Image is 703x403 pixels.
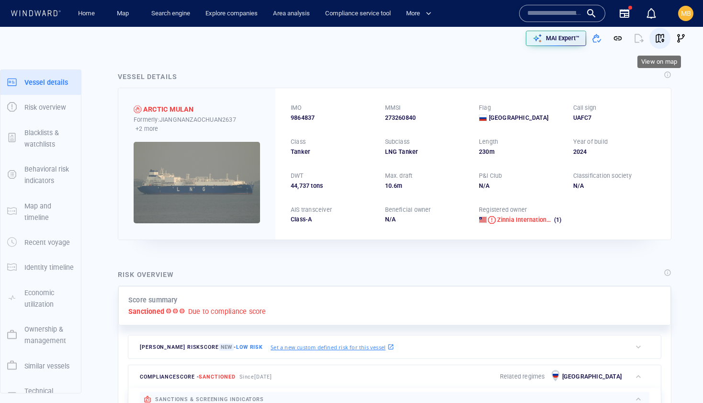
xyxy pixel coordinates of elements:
a: Search engine [147,5,194,22]
div: N/A [573,182,656,190]
button: Add to vessel list [586,28,607,49]
p: Set a new custom defined risk for this vessel [271,343,386,351]
button: MB [676,4,695,23]
a: Map [113,5,136,22]
span: 10 [385,182,392,189]
div: Risk overview [118,269,174,280]
p: MAI Expert™ [546,34,579,43]
span: compliance score - [140,374,236,380]
span: sanctions & screening indicators [155,396,264,403]
a: Home [74,5,99,22]
span: Low risk [236,344,263,350]
a: Zinnia International Co (1) [497,216,562,224]
span: [PERSON_NAME] risk score - [140,344,263,351]
div: LNG Tanker [385,148,468,156]
a: Behavioral risk indicators [0,170,81,179]
p: Call sign [573,104,597,112]
span: . [392,182,394,189]
p: Subclass [385,138,410,146]
p: Registered owner [479,206,527,214]
a: Economic utilization [0,293,81,302]
div: Formerly: JIANGNANZAOCHUAN2637 [134,115,260,134]
button: Identity timeline [0,255,81,280]
p: Blacklists & watchlists [24,127,74,150]
div: Vessel details [118,71,177,82]
div: 273260840 [385,114,468,122]
p: Ownership & management [24,323,74,347]
p: P&I Club [479,172,502,180]
span: 230 [479,148,489,155]
button: Area analysis [269,5,314,22]
p: Classification society [573,172,632,180]
iframe: Chat [662,360,696,396]
p: MMSI [385,104,401,112]
a: Explore companies [202,5,261,22]
button: Similar vessels [0,354,81,379]
p: Economic utilization [24,287,74,311]
p: Due to compliance score [188,306,266,317]
a: Ownership & management [0,330,81,339]
p: Vessel details [24,77,68,88]
a: Map and timeline [0,207,81,216]
span: 6 [394,182,397,189]
button: Map and timeline [0,194,81,230]
span: Class-A [291,216,312,223]
div: 2024 [573,148,656,156]
p: Length [479,138,498,146]
div: Tanker [291,148,374,156]
button: Home [71,5,102,22]
p: Identity timeline [24,262,74,273]
p: Score summary [128,294,178,306]
p: Sanctioned [128,306,164,317]
div: Notification center [646,8,657,19]
a: Set a new custom defined risk for this vessel [271,342,394,352]
span: MB [681,10,691,17]
div: ARCTIC MULAN [143,104,193,115]
div: 44,737 tons [291,182,374,190]
p: Map and timeline [24,200,74,224]
a: Similar vessels [0,361,81,370]
p: Risk overview [24,102,66,113]
button: Map [109,5,140,22]
button: Get link [607,28,628,49]
a: Vessel details [0,77,81,86]
div: UAFC7 [573,114,656,122]
span: More [406,8,431,19]
span: m [397,182,402,189]
span: N/A [385,216,396,223]
p: Related regimes [500,372,545,381]
p: Class [291,138,306,146]
a: Technical details [0,391,81,401]
button: Recent voyage [0,230,81,255]
a: Compliance service tool [321,5,395,22]
button: Visual Link Analysis [670,28,692,49]
p: Similar vessels [24,360,69,372]
p: [GEOGRAPHIC_DATA] [562,372,622,381]
span: [GEOGRAPHIC_DATA] [489,114,548,122]
img: 64e4b985a7acaf5b009a6216_0 [134,142,260,223]
p: Beneficial owner [385,206,431,214]
p: IMO [291,104,302,112]
p: Recent voyage [24,237,70,248]
span: (1) [553,216,562,224]
span: m [489,148,495,155]
p: AIS transceiver [291,206,332,214]
a: Identity timeline [0,263,81,272]
a: Blacklists & watchlists [0,133,81,142]
span: Zinnia International Co [497,216,561,223]
p: Flag [479,104,491,112]
button: Vessel details [0,70,81,95]
p: DWT [291,172,304,180]
p: Behavioral risk indicators [24,163,74,187]
span: Since [DATE] [239,374,272,380]
button: Behavioral risk indicators [0,157,81,194]
span: Sanctioned [199,374,235,380]
a: Recent voyage [0,238,81,247]
button: More [402,5,440,22]
p: Max. draft [385,172,413,180]
div: Sanctioned [134,105,141,113]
